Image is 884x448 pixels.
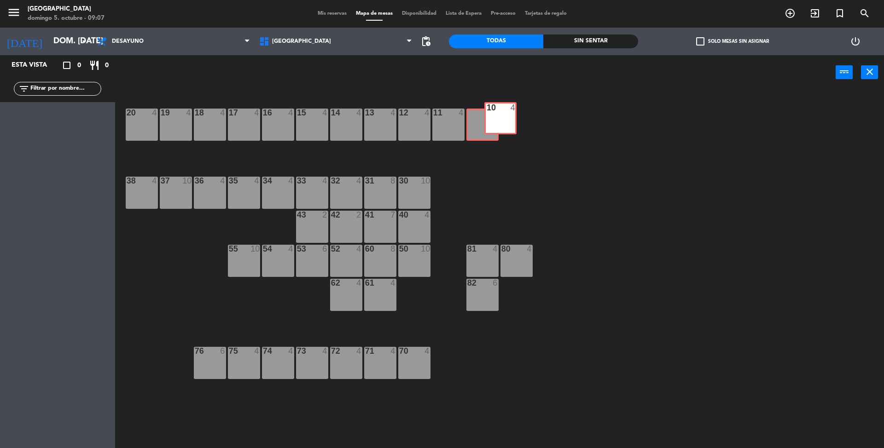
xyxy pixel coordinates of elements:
[420,36,431,47] span: pending_actions
[486,11,520,16] span: Pre-acceso
[421,177,430,185] div: 10
[501,245,502,253] div: 80
[254,347,260,355] div: 4
[5,60,66,71] div: Esta vista
[356,347,362,355] div: 4
[390,211,396,219] div: 7
[467,279,468,287] div: 82
[220,347,226,355] div: 6
[272,38,331,45] span: [GEOGRAPHIC_DATA]
[441,11,486,16] span: Lista de Espera
[356,279,362,287] div: 4
[834,8,845,19] i: turned_in_not
[288,177,294,185] div: 4
[254,177,260,185] div: 4
[839,66,850,77] i: power_input
[77,60,81,71] span: 0
[696,37,704,46] span: check_box_outline_blank
[7,6,21,19] i: menu
[859,8,870,19] i: search
[182,177,192,185] div: 10
[356,109,362,117] div: 4
[220,109,226,117] div: 4
[322,347,328,355] div: 4
[520,11,571,16] span: Tarjetas de regalo
[459,109,464,117] div: 4
[28,14,105,23] div: domingo 5. octubre - 09:07
[809,8,820,19] i: exit_to_app
[390,245,396,253] div: 8
[527,245,532,253] div: 4
[493,245,498,253] div: 4
[356,211,362,219] div: 2
[288,109,294,117] div: 4
[397,11,441,16] span: Disponibilidad
[288,245,294,253] div: 4
[785,8,796,19] i: add_circle_outline
[288,347,294,355] div: 4
[425,109,430,117] div: 4
[351,11,397,16] span: Mapa de mesas
[322,177,328,185] div: 4
[250,245,260,253] div: 10
[322,211,328,219] div: 2
[220,177,226,185] div: 4
[356,177,362,185] div: 4
[861,65,878,79] button: close
[864,66,875,77] i: close
[28,5,105,14] div: [GEOGRAPHIC_DATA]
[356,245,362,253] div: 4
[89,60,100,71] i: restaurant
[836,65,853,79] button: power_input
[390,177,396,185] div: 8
[7,6,21,23] button: menu
[322,245,328,253] div: 6
[421,245,430,253] div: 10
[543,34,638,48] div: Sin sentar
[79,36,90,47] i: arrow_drop_down
[254,109,260,117] div: 4
[425,347,430,355] div: 4
[493,279,498,287] div: 6
[696,37,769,46] label: Solo mesas sin asignar
[425,211,430,219] div: 4
[313,11,351,16] span: Mis reservas
[152,109,157,117] div: 4
[449,34,543,48] div: Todas
[186,109,192,117] div: 4
[390,347,396,355] div: 4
